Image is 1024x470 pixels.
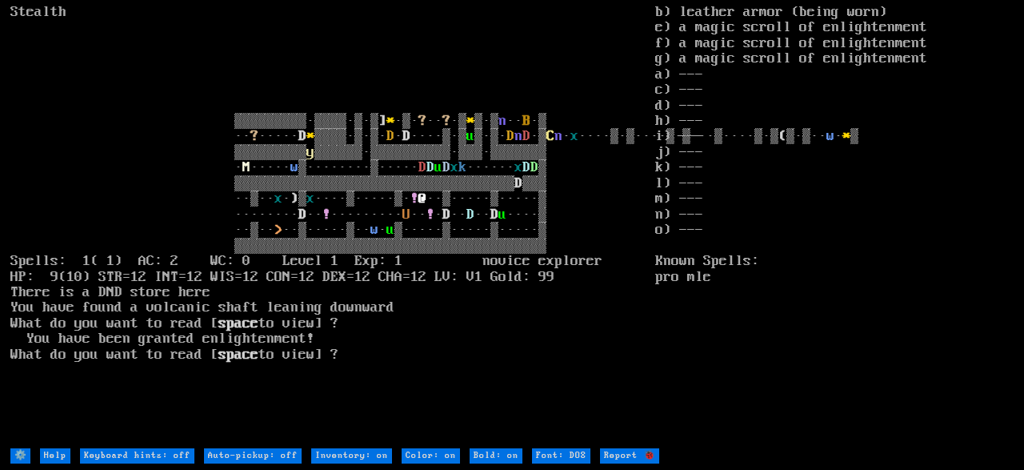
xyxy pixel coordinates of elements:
[290,191,298,207] font: )
[218,315,258,331] b: space
[10,448,30,464] input: ⚙️
[306,144,314,160] font: y
[378,113,386,129] font: ]
[600,448,659,464] input: Report 🐞
[306,191,314,207] font: x
[498,113,506,129] font: n
[522,113,530,129] font: B
[442,207,450,223] font: D
[458,159,466,175] font: k
[10,5,655,447] larn: Stealth ▒▒▒▒▒▒▒▒▒·▒▒▒▒·▒·▒ ·▒· ·· ·▒ ▒·▒ ·· ·▒ ·· ····· ▒▒▒▒·▒·▒· · ····▒·▒ ▒·▒· ·▒ · ····▒·▒····...
[506,128,514,144] font: D
[514,128,522,144] font: n
[402,128,410,144] font: D
[218,347,258,363] b: space
[514,175,522,191] font: D
[426,159,434,175] font: D
[514,159,522,175] font: x
[490,207,498,223] font: D
[522,128,530,144] font: D
[298,128,306,144] font: D
[450,159,458,175] font: x
[410,191,418,207] font: !
[386,222,394,238] font: u
[386,128,394,144] font: D
[442,159,450,175] font: D
[546,128,554,144] font: C
[522,159,530,175] font: D
[530,159,538,175] font: D
[418,191,426,207] font: @
[274,222,282,238] font: >
[298,207,306,223] font: D
[532,448,590,464] input: Font: DOS
[498,207,506,223] font: u
[370,222,378,238] font: w
[402,448,460,464] input: Color: on
[242,159,250,175] font: M
[311,448,392,464] input: Inventory: on
[40,448,70,464] input: Help
[426,207,434,223] font: !
[250,128,258,144] font: ?
[290,159,298,175] font: w
[442,113,450,129] font: ?
[655,5,1014,447] stats: b) leather armor (being worn) e) a magic scroll of enlightenment f) a magic scroll of enlightenme...
[418,113,426,129] font: ?
[466,128,474,144] font: u
[402,207,410,223] font: U
[80,448,194,464] input: Keyboard hints: off
[274,191,282,207] font: x
[322,207,330,223] font: !
[554,128,562,144] font: n
[418,159,426,175] font: D
[570,128,578,144] font: x
[204,448,302,464] input: Auto-pickup: off
[434,159,442,175] font: u
[466,207,474,223] font: D
[470,448,522,464] input: Bold: on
